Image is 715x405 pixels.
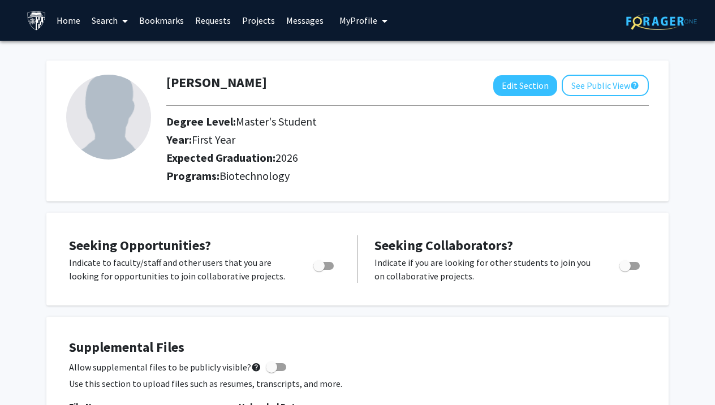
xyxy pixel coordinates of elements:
a: Requests [189,1,236,40]
p: Indicate to faculty/staff and other users that you are looking for opportunities to join collabor... [69,256,292,283]
a: Projects [236,1,281,40]
p: Indicate if you are looking for other students to join you on collaborative projects. [374,256,598,283]
p: Use this section to upload files such as resumes, transcripts, and more. [69,377,646,390]
span: My Profile [339,15,377,26]
a: Home [51,1,86,40]
mat-icon: help [251,360,261,374]
div: Toggle [615,256,646,273]
h2: Expected Graduation: [166,151,552,165]
span: Allow supplemental files to be publicly visible? [69,360,261,374]
img: ForagerOne Logo [626,12,697,30]
span: Master's Student [236,114,317,128]
img: Profile Picture [66,75,151,160]
span: First Year [192,132,235,147]
h4: Supplemental Files [69,339,646,356]
mat-icon: help [630,79,639,92]
button: See Public View [562,75,649,96]
iframe: Chat [8,354,48,397]
a: Messages [281,1,329,40]
button: Edit Section [493,75,557,96]
h2: Year: [166,133,552,147]
a: Bookmarks [133,1,189,40]
span: 2026 [275,150,298,165]
span: Seeking Collaborators? [374,236,513,254]
img: Johns Hopkins University Logo [27,11,46,31]
span: Biotechnology [219,169,290,183]
span: Seeking Opportunities? [69,236,211,254]
a: Search [86,1,133,40]
h2: Degree Level: [166,115,552,128]
h1: [PERSON_NAME] [166,75,267,91]
h2: Programs: [166,169,649,183]
div: Toggle [309,256,340,273]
